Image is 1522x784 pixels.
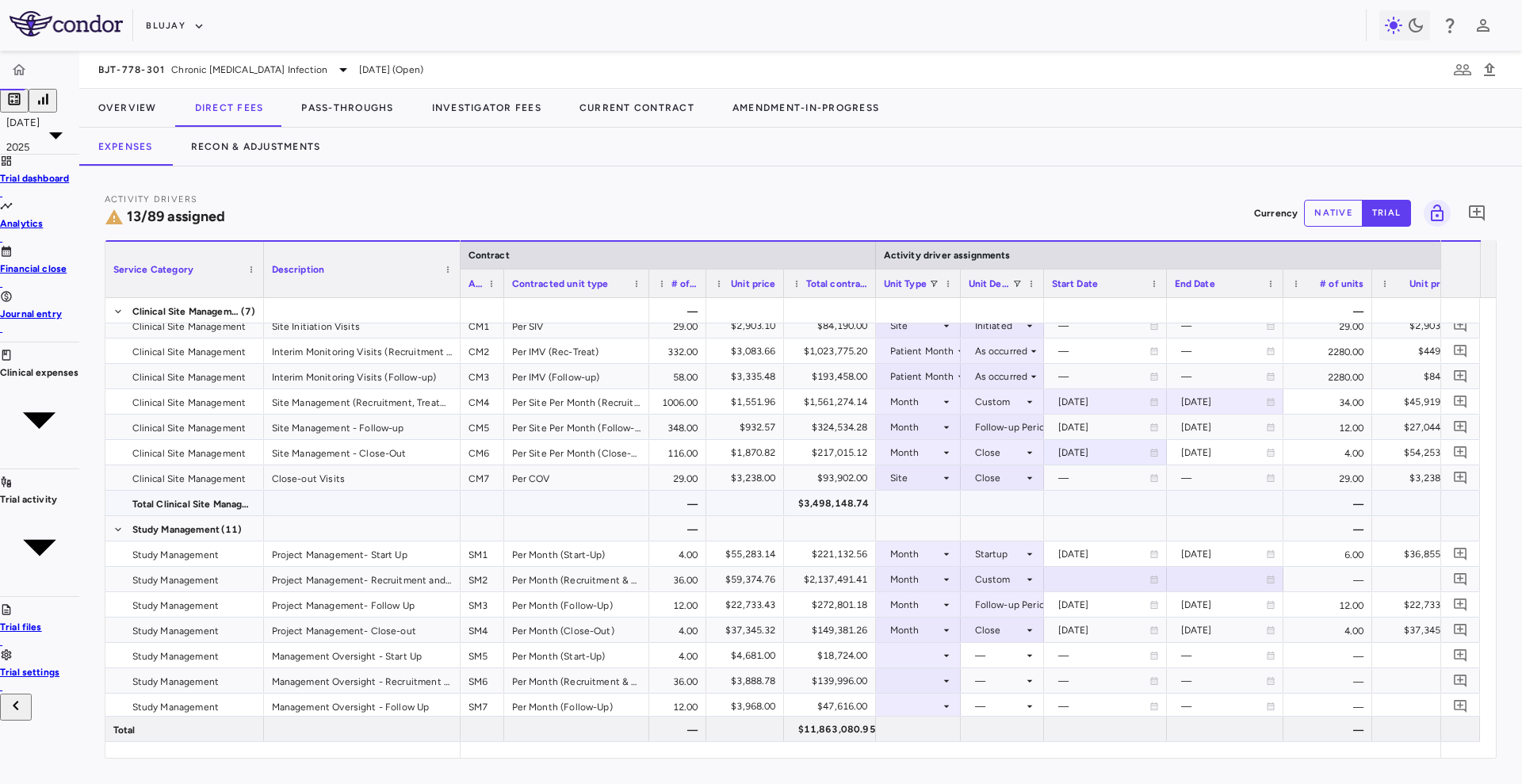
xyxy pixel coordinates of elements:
[1283,567,1372,591] div: —
[975,643,1023,668] div: —
[721,389,776,415] div: $1,551.96
[1453,445,1468,460] svg: Add comment
[798,643,868,668] div: $18,724.00
[264,313,461,338] div: Site Initiation Visits
[264,541,461,566] div: Project Management- Start Up
[1304,200,1363,227] button: native
[1283,389,1372,414] div: 34.00
[461,389,504,414] div: CM4
[1386,338,1455,364] div: $449.02
[146,13,205,39] button: Blujay
[890,364,954,389] div: Patient Month
[649,415,706,439] div: 348.00
[890,592,940,618] div: Month
[890,465,940,491] div: Site
[264,592,461,617] div: Project Management- Follow Up
[171,63,327,77] span: Chronic [MEDICAL_DATA] Infection
[1450,695,1471,717] button: Add comment
[671,278,698,289] span: # of Units
[1058,465,1149,491] div: —
[461,668,504,693] div: SM6
[890,389,940,415] div: Month
[272,264,325,275] span: Description
[798,440,868,465] div: $217,015.12
[461,694,504,718] div: SM7
[132,491,254,517] span: Total Clinical Site Management
[1058,313,1149,338] div: —
[1453,597,1468,612] svg: Add comment
[1058,643,1149,668] div: —
[512,278,609,289] span: Contracted unit type
[79,128,172,166] button: Expenses
[1283,338,1372,363] div: 2280.00
[890,440,940,465] div: Month
[649,313,706,338] div: 29.00
[975,592,1050,618] div: Follow-up Period
[1181,389,1266,415] div: [DATE]
[1450,442,1471,463] button: Add comment
[172,128,340,166] button: Recon & Adjustments
[132,299,240,324] span: Clinical Site Management
[1386,440,1455,465] div: $54,253.78
[798,491,870,516] div: $3,498,148.74
[721,440,776,465] div: $1,870.82
[264,389,461,414] div: Site Management (Recruitment, Treatment)
[1058,440,1149,465] div: [DATE]
[1058,618,1149,643] div: [DATE]
[721,541,776,567] div: $55,283.14
[98,63,166,76] span: BJT-778-301
[721,364,776,389] div: $3,335.48
[975,668,1023,694] div: —
[1386,618,1455,643] div: $37,345.32
[264,668,461,693] div: Management Oversight - Recruitment and Treatment
[504,694,649,718] div: Per Month (Follow-Up)
[649,516,706,541] div: —
[1058,592,1149,618] div: [DATE]
[721,592,776,618] div: $22,733.43
[264,338,461,363] div: Interim Monitoring Visits (Recruitment and Treatment)
[461,567,504,591] div: SM2
[1058,338,1149,364] div: —
[649,298,706,323] div: —
[6,140,40,155] p: 2025
[798,364,868,389] div: $193,458.00
[1386,389,1455,415] div: $45,919.83
[504,465,649,490] div: Per COV
[6,116,40,130] p: [DATE]
[1181,694,1266,719] div: —
[1283,415,1372,439] div: 12.00
[504,440,649,465] div: Per Site Per Month (Close-Out)
[1450,340,1471,361] button: Add comment
[1386,541,1455,567] div: $36,855.43
[1283,541,1372,566] div: 6.00
[132,390,247,415] span: Clinical Site Management
[798,415,868,440] div: $324,534.28
[1283,643,1372,667] div: —
[798,592,868,618] div: $272,801.18
[1453,343,1468,358] svg: Add comment
[649,465,706,490] div: 29.00
[721,313,776,338] div: $2,903.10
[649,440,706,465] div: 116.00
[1181,338,1266,364] div: —
[264,440,461,465] div: Site Management - Close-Out
[1386,643,1455,668] div: —
[1386,567,1455,592] div: —
[975,415,1050,440] div: Follow-up Period
[975,338,1028,364] div: As occurred
[884,250,1011,261] span: Activity driver assignments
[1453,546,1468,561] svg: Add comment
[1453,673,1468,688] svg: Add comment
[798,338,868,364] div: $1,023,775.20
[264,694,461,718] div: Management Oversight - Follow Up
[969,278,1012,289] span: Unit Detail
[1058,389,1149,415] div: [DATE]
[721,694,776,719] div: $3,968.00
[1453,572,1468,587] svg: Add comment
[1181,541,1266,567] div: [DATE]
[132,314,247,339] span: Clinical Site Management
[461,338,504,363] div: CM2
[264,643,461,667] div: Management Oversight - Start Up
[504,389,649,414] div: Per Site Per Month (Recruitment & Treatment) - SM
[713,89,898,127] button: Amendment-In-Progress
